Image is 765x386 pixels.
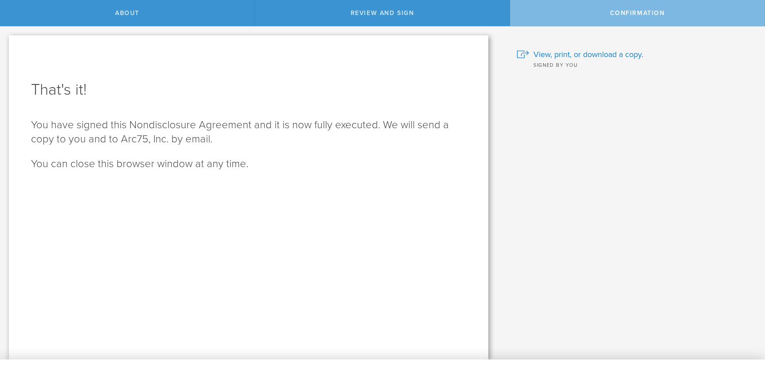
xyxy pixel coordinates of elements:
span: Confirmation [610,9,665,17]
p: You have signed this Nondisclosure Agreement and it is now fully executed. We will send a copy to... [31,118,466,146]
span: View, print, or download a copy. [533,49,643,60]
span: About [115,9,139,17]
span: Review and sign [351,9,414,17]
div: Signed by you [517,60,752,69]
h1: That's it! [31,79,466,100]
p: You can close this browser window at any time. [31,157,466,171]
